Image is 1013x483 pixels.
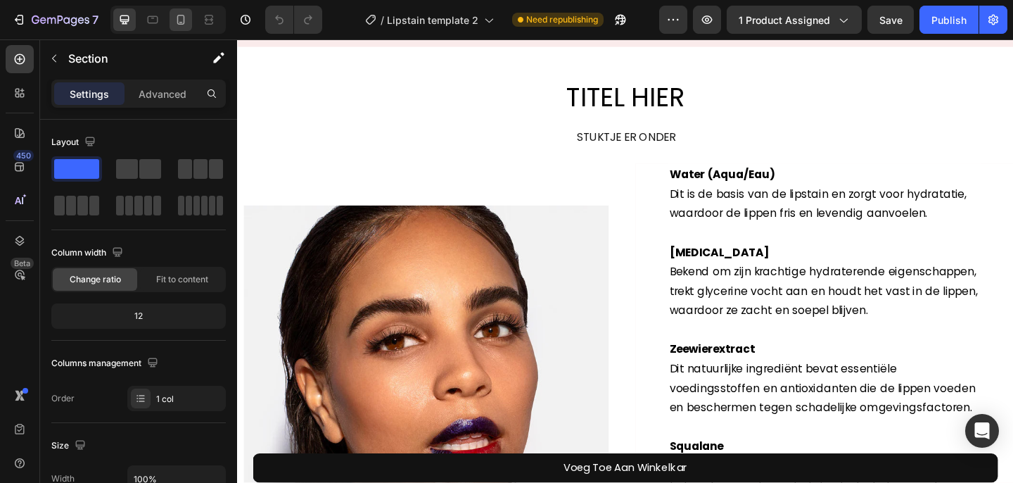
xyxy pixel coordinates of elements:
[470,348,808,411] p: Dit natuurlijke ingrediënt bevat essentiële voedingsstoffen en antioxidanten die de lippen voeden...
[68,50,184,67] p: Section
[470,158,808,200] p: Dit is de basis van de lipstain en zorgt voor hydratatie, waardoor de lippen fris en levendig aan...
[51,133,98,152] div: Layout
[355,456,490,477] p: Voeg Toe Aan Winkelkar
[51,244,126,263] div: Column width
[237,39,1013,483] iframe: Design area
[6,6,105,34] button: 7
[265,6,322,34] div: Undo/Redo
[526,13,598,26] span: Need republishing
[470,242,808,306] p: Bekend om zijn krachtige hydraterende eigenschappen, trekt glycerine vocht aan en houdt het vast ...
[470,139,585,156] strong: Water (Aqua/Eau)
[13,150,34,161] div: 450
[51,392,75,405] div: Order
[139,87,186,101] p: Advanced
[92,11,98,28] p: 7
[879,14,903,26] span: Save
[470,223,579,240] strong: [MEDICAL_DATA]
[965,414,999,448] div: Open Intercom Messenger
[387,13,478,27] span: Lipstain template 2
[156,393,222,406] div: 1 col
[931,13,967,27] div: Publish
[51,354,161,373] div: Columns management
[470,329,563,346] strong: Zeewierextract
[381,13,384,27] span: /
[867,6,914,34] button: Save
[11,258,34,269] div: Beta
[919,6,979,34] button: Publish
[727,6,862,34] button: 1 product assigned
[470,434,528,451] strong: Squalane
[369,98,476,115] span: STUKTJE ER ONDER
[156,273,208,286] span: Fit to content
[70,273,121,286] span: Change ratio
[51,437,89,456] div: Size
[54,306,223,326] div: 12
[739,13,830,27] span: 1 product assigned
[17,451,827,482] a: Voeg Toe Aan Winkelkar
[70,87,109,101] p: Settings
